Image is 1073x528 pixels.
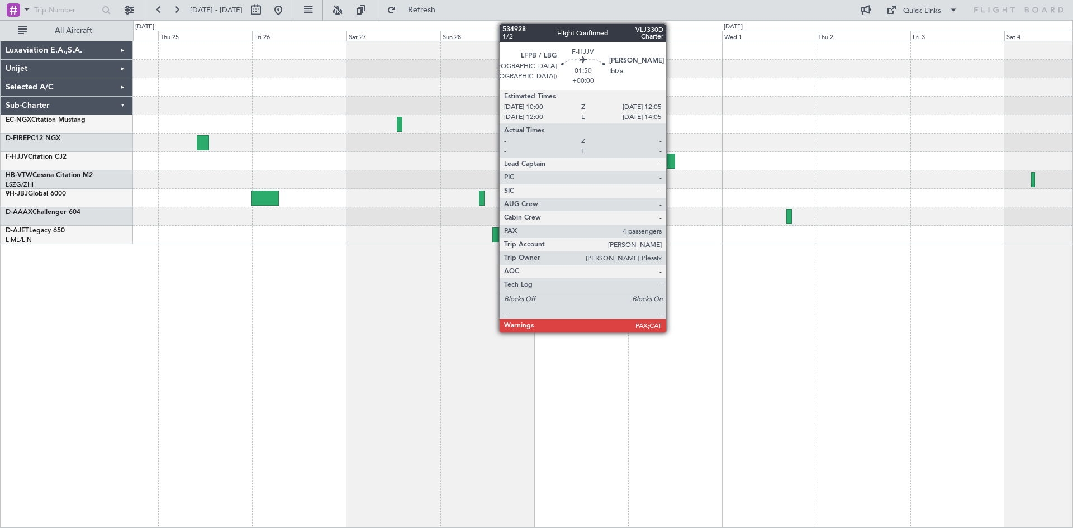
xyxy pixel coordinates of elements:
[6,154,28,160] span: F-HJJV
[252,31,346,41] div: Fri 26
[158,31,252,41] div: Thu 25
[440,31,534,41] div: Sun 28
[398,6,445,14] span: Refresh
[816,31,910,41] div: Thu 2
[881,1,963,19] button: Quick Links
[6,154,67,160] a: F-HJJVCitation CJ2
[6,135,27,142] span: D-FIRE
[6,209,80,216] a: D-AAAXChallenger 604
[6,227,29,234] span: D-AJET
[722,31,816,41] div: Wed 1
[29,27,118,35] span: All Aircraft
[6,117,86,123] a: EC-NGXCitation Mustang
[34,2,98,18] input: Trip Number
[6,180,34,189] a: LSZG/ZHI
[534,31,628,41] div: Mon 29
[135,22,154,32] div: [DATE]
[6,172,32,179] span: HB-VTW
[6,191,66,197] a: 9H-JBJGlobal 6000
[724,22,743,32] div: [DATE]
[12,22,121,40] button: All Aircraft
[6,135,60,142] a: D-FIREPC12 NGX
[628,31,722,41] div: Tue 30
[6,209,32,216] span: D-AAAX
[190,5,243,15] span: [DATE] - [DATE]
[903,6,941,17] div: Quick Links
[382,1,449,19] button: Refresh
[6,117,31,123] span: EC-NGX
[6,191,28,197] span: 9H-JBJ
[346,31,440,41] div: Sat 27
[6,236,32,244] a: LIML/LIN
[6,227,65,234] a: D-AJETLegacy 650
[910,31,1004,41] div: Fri 3
[6,172,93,179] a: HB-VTWCessna Citation M2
